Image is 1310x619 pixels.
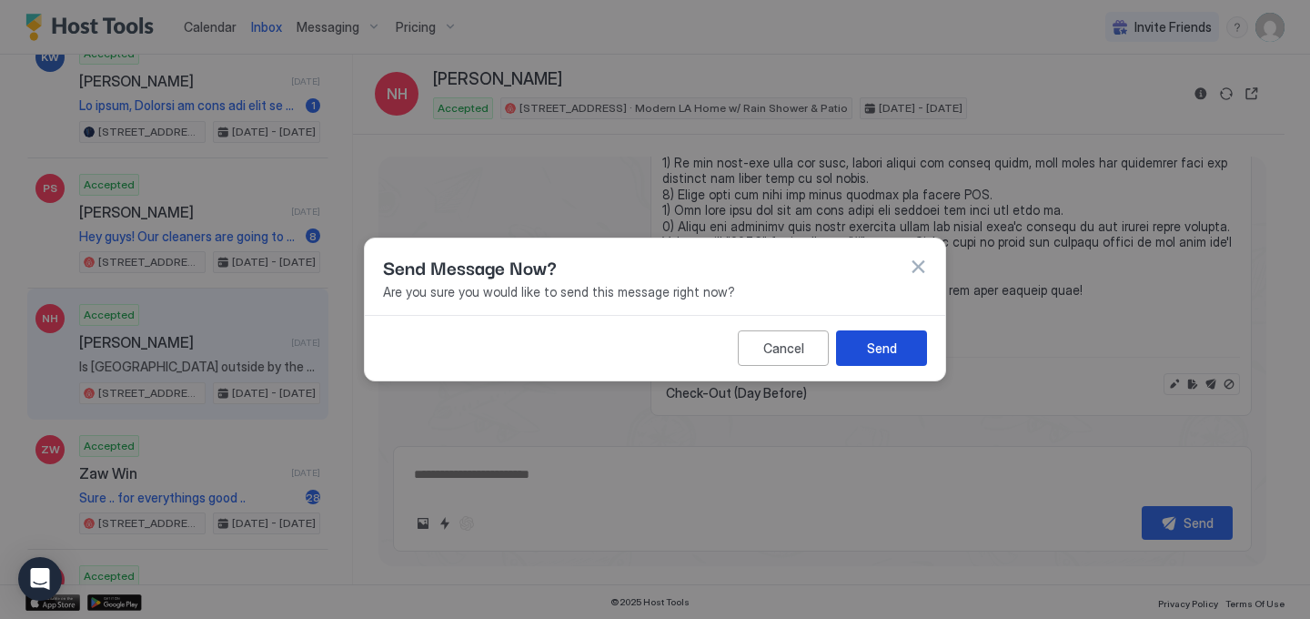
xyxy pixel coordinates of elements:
[383,253,557,280] span: Send Message Now?
[836,330,927,366] button: Send
[763,339,804,358] div: Cancel
[383,284,927,300] span: Are you sure you would like to send this message right now?
[18,557,62,601] div: Open Intercom Messenger
[738,330,829,366] button: Cancel
[867,339,897,358] div: Send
